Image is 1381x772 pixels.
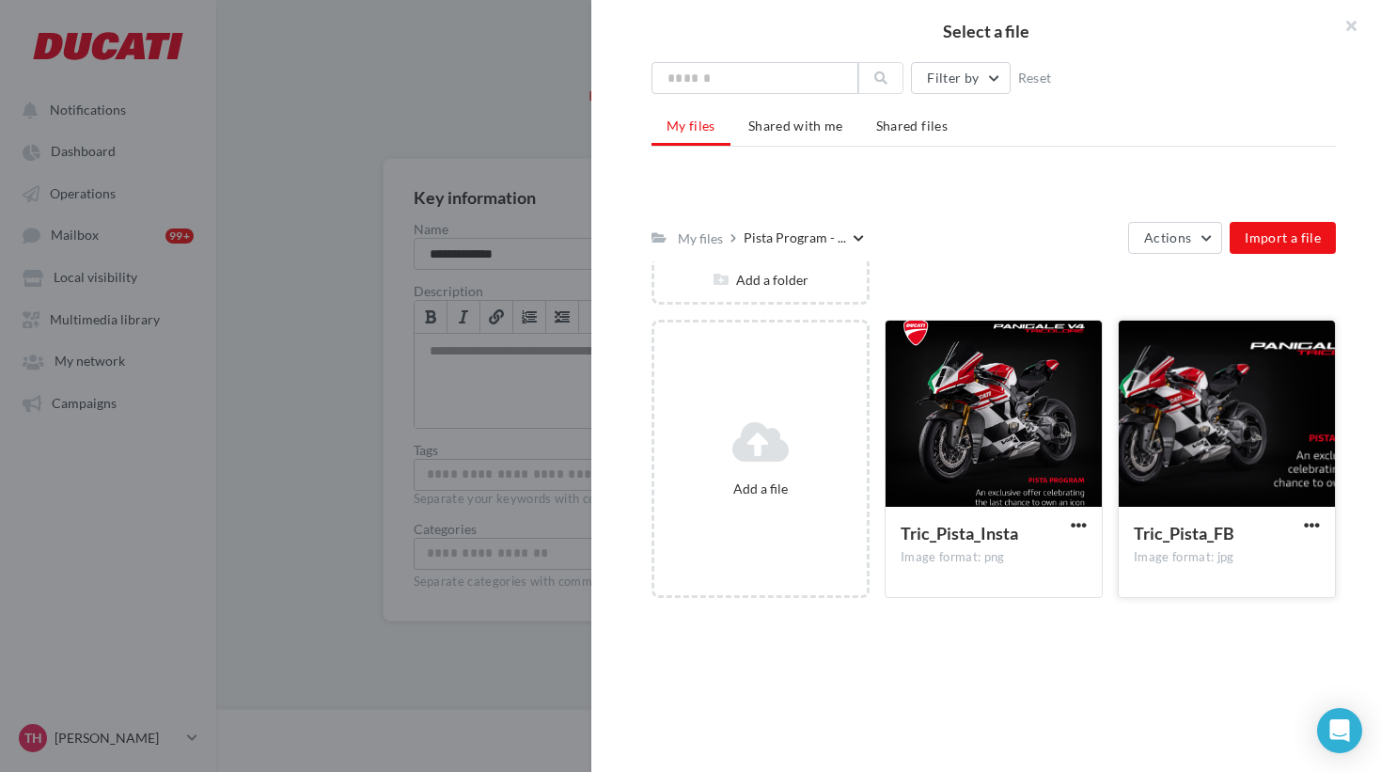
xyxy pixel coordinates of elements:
[876,118,948,134] span: Shared files
[744,228,846,247] span: Pista Program - ...
[667,118,715,134] span: My files
[911,62,1010,94] button: Filter by
[1134,549,1320,566] div: Image format: jpg
[654,271,867,290] div: Add a folder
[662,480,859,498] div: Add a file
[901,523,1018,544] span: Tric_Pista_Insta
[1245,229,1321,245] span: Import a file
[1317,708,1362,753] div: Open Intercom Messenger
[1128,222,1222,254] button: Actions
[621,23,1351,39] h2: Select a file
[748,118,843,134] span: Shared with me
[678,229,723,248] div: My files
[1011,67,1059,89] button: Reset
[1134,523,1234,544] span: Tric_Pista_FB
[901,549,1087,566] div: Image format: png
[1230,222,1336,254] button: Import a file
[1144,229,1191,245] span: Actions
